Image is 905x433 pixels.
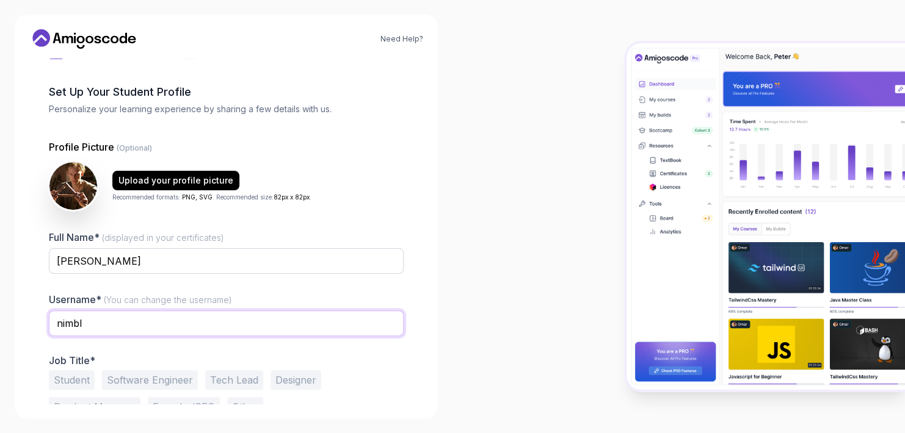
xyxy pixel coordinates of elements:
[49,293,232,306] label: Username*
[627,43,905,390] img: Amigoscode Dashboard
[380,34,423,44] a: Need Help?
[49,231,224,243] label: Full Name*
[49,310,404,336] input: Enter your Username
[49,103,404,115] p: Personalize your learning experience by sharing a few details with us.
[182,193,213,201] span: PNG, SVG
[148,397,220,417] button: Founder/CEO
[29,29,139,49] a: Home link
[205,370,263,390] button: Tech Lead
[102,232,224,243] span: (displayed in your certificates)
[49,370,95,390] button: Student
[117,143,152,152] span: (Optional)
[104,295,232,305] span: (You can change the username)
[271,370,321,390] button: Designer
[49,397,140,417] button: Product Manager
[49,248,404,274] input: Enter your Full Name
[274,193,310,201] span: 82px x 82px
[49,84,404,101] h2: Set Up Your Student Profile
[49,354,404,367] p: Job Title*
[118,174,233,187] div: Upload your profile picture
[49,162,97,210] img: user profile image
[49,140,404,154] p: Profile Picture
[102,370,198,390] button: Software Engineer
[227,397,263,417] button: Other
[112,171,239,190] button: Upload your profile picture
[112,193,311,202] p: Recommended formats: . Recommended size: .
